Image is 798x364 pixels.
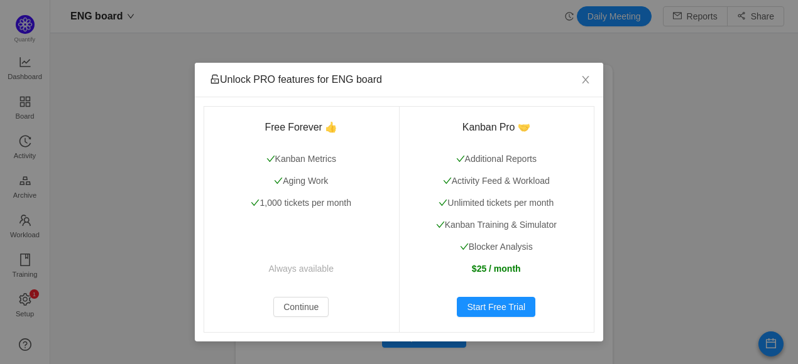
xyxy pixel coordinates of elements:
p: Activity Feed & Workload [414,174,579,188]
i: icon: check [443,176,452,185]
h3: Kanban Pro 🤝 [414,121,579,134]
span: Unlock PRO features for ENG board [210,74,382,85]
button: Start Free Trial [457,297,535,317]
p: Blocker Analysis [414,240,579,254]
i: icon: check [266,154,275,163]
button: Close [568,63,603,98]
p: Kanban Training & Simulator [414,218,579,232]
p: Unlimited tickets per month [414,196,579,210]
p: Always available [219,262,384,276]
i: icon: check [460,242,469,251]
i: icon: check [274,176,283,185]
i: icon: check [436,220,445,229]
p: Additional Reports [414,153,579,166]
p: Kanban Metrics [219,153,384,166]
i: icon: check [456,154,465,163]
strong: $25 / month [472,264,521,274]
i: icon: close [581,75,591,85]
button: Continue [273,297,329,317]
span: 1,000 tickets per month [251,198,351,208]
p: Aging Work [219,174,384,188]
i: icon: check [439,198,447,207]
i: icon: unlock [210,74,220,84]
i: icon: check [251,198,260,207]
h3: Free Forever 👍 [219,121,384,134]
